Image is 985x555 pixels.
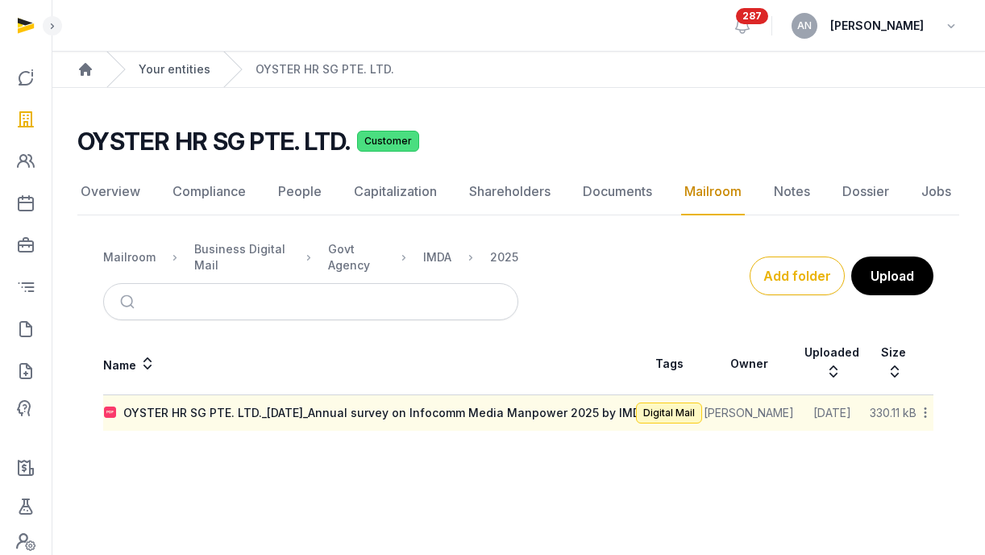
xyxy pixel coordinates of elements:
[795,395,869,432] td: [DATE]
[466,169,554,215] a: Shareholders
[110,284,148,319] button: Submit
[77,169,959,215] nav: Tabs
[792,13,817,39] button: AN
[52,52,985,88] nav: Breadcrumb
[169,169,249,215] a: Compliance
[771,169,813,215] a: Notes
[797,21,812,31] span: AN
[830,16,924,35] span: [PERSON_NAME]
[103,333,635,395] th: Name
[328,241,384,273] div: Govt Agency
[703,395,795,432] td: [PERSON_NAME]
[103,232,518,283] nav: Breadcrumb
[103,249,156,265] div: Mailroom
[636,403,702,424] span: Digital Mail
[77,169,143,215] a: Overview
[256,61,394,77] a: OYSTER HR SG PTE. LTD.
[869,333,917,395] th: Size
[77,127,351,156] h2: OYSTER HR SG PTE. LTD.
[795,333,869,395] th: Uploaded
[351,169,440,215] a: Capitalization
[490,249,518,265] div: 2025
[580,169,655,215] a: Documents
[194,241,289,273] div: Business Digital Mail
[123,405,647,421] div: OYSTER HR SG PTE. LTD._[DATE]_Annual survey on Infocomm Media Manpower 2025 by IMDA
[681,169,745,215] a: Mailroom
[750,257,845,295] button: Add folder
[839,169,892,215] a: Dossier
[918,169,954,215] a: Jobs
[423,249,451,265] div: IMDA
[357,131,419,152] span: Customer
[635,333,703,395] th: Tags
[851,257,933,295] button: Upload
[869,395,917,432] td: 330.11 kB
[104,407,117,419] img: pdf.svg
[275,169,325,215] a: People
[139,61,210,77] a: Your entities
[736,8,768,24] span: 287
[703,333,795,395] th: Owner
